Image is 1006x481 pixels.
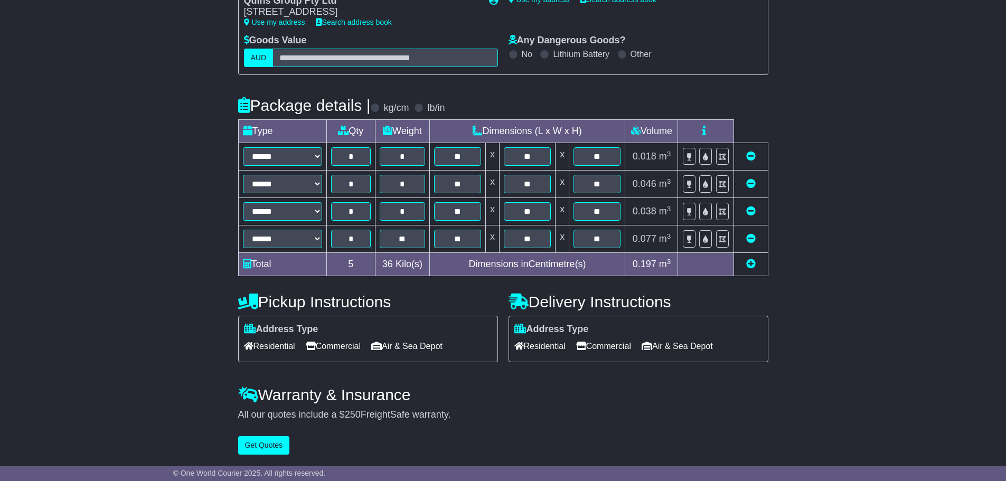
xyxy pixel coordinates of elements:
[173,469,326,477] span: © One World Courier 2025. All rights reserved.
[659,233,671,244] span: m
[633,178,656,189] span: 0.046
[667,258,671,266] sup: 3
[631,49,652,59] label: Other
[667,177,671,185] sup: 3
[659,206,671,216] span: m
[326,120,375,143] td: Qty
[746,206,756,216] a: Remove this item
[238,409,768,421] div: All our quotes include a $ FreightSafe warranty.
[375,120,430,143] td: Weight
[238,253,326,276] td: Total
[746,259,756,269] a: Add new item
[514,338,566,354] span: Residential
[485,143,499,171] td: x
[244,35,307,46] label: Goods Value
[522,49,532,59] label: No
[429,253,625,276] td: Dimensions in Centimetre(s)
[382,259,393,269] span: 36
[556,171,569,198] td: x
[485,198,499,225] td: x
[238,436,290,455] button: Get Quotes
[667,205,671,213] sup: 3
[375,253,430,276] td: Kilo(s)
[633,151,656,162] span: 0.018
[642,338,713,354] span: Air & Sea Depot
[633,233,656,244] span: 0.077
[244,324,318,335] label: Address Type
[509,293,768,310] h4: Delivery Instructions
[306,338,361,354] span: Commercial
[244,49,274,67] label: AUD
[371,338,443,354] span: Air & Sea Depot
[238,120,326,143] td: Type
[667,150,671,158] sup: 3
[746,151,756,162] a: Remove this item
[576,338,631,354] span: Commercial
[427,102,445,114] label: lb/in
[238,293,498,310] h4: Pickup Instructions
[244,6,478,18] div: [STREET_ADDRESS]
[485,225,499,253] td: x
[659,151,671,162] span: m
[659,259,671,269] span: m
[553,49,609,59] label: Lithium Battery
[633,206,656,216] span: 0.038
[244,18,305,26] a: Use my address
[746,178,756,189] a: Remove this item
[659,178,671,189] span: m
[556,143,569,171] td: x
[383,102,409,114] label: kg/cm
[345,409,361,420] span: 250
[625,120,678,143] td: Volume
[633,259,656,269] span: 0.197
[556,198,569,225] td: x
[746,233,756,244] a: Remove this item
[556,225,569,253] td: x
[509,35,626,46] label: Any Dangerous Goods?
[667,232,671,240] sup: 3
[244,338,295,354] span: Residential
[238,386,768,403] h4: Warranty & Insurance
[316,18,392,26] a: Search address book
[485,171,499,198] td: x
[429,120,625,143] td: Dimensions (L x W x H)
[326,253,375,276] td: 5
[514,324,589,335] label: Address Type
[238,97,371,114] h4: Package details |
